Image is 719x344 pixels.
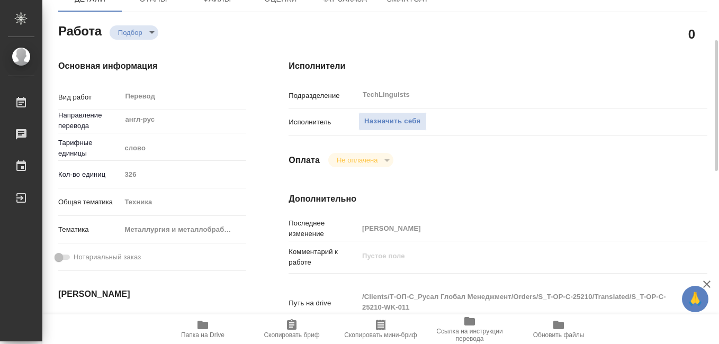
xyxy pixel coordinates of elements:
textarea: /Clients/Т-ОП-С_Русал Глобал Менеджмент/Orders/S_T-OP-C-25210/Translated/S_T-OP-C-25210-WK-011 [358,288,672,316]
p: Комментарий к работе [289,247,358,268]
input: Пустое поле [358,221,672,236]
p: Исполнитель [289,117,358,128]
button: Не оплачена [334,156,381,165]
p: Кол-во единиц [58,169,121,180]
button: 🙏 [682,286,708,312]
button: Скопировать мини-бриф [336,314,425,344]
span: 🙏 [686,288,704,310]
p: Последнее изменение [289,218,358,239]
h4: [PERSON_NAME] [58,288,246,301]
p: Направление перевода [58,110,121,131]
div: Подбор [110,25,158,40]
h4: Оплата [289,154,320,167]
span: Скопировать мини-бриф [344,331,417,339]
h4: Дополнительно [289,193,707,205]
button: Обновить файлы [514,314,603,344]
span: Ссылка на инструкции перевода [432,328,508,342]
div: Техника [121,193,246,211]
p: Тарифные единицы [58,138,121,159]
div: слово [121,139,246,157]
span: Назначить себя [364,115,420,128]
button: Папка на Drive [158,314,247,344]
button: Скопировать бриф [247,314,336,344]
p: Подразделение [289,90,358,101]
h4: Основная информация [58,60,246,73]
span: Папка на Drive [181,331,224,339]
div: Подбор [328,153,393,167]
h2: Работа [58,21,102,40]
p: Тематика [58,224,121,235]
button: Подбор [115,28,146,37]
p: Путь на drive [289,298,358,309]
input: Пустое поле [121,167,246,182]
div: Металлургия и металлобработка [121,221,246,239]
button: Ссылка на инструкции перевода [425,314,514,344]
span: Нотариальный заказ [74,252,141,262]
p: Общая тематика [58,197,121,207]
p: Вид работ [58,92,121,103]
span: Обновить файлы [533,331,585,339]
span: Скопировать бриф [264,331,319,339]
button: Назначить себя [358,112,426,131]
h4: Исполнители [289,60,707,73]
h2: 0 [688,25,695,43]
